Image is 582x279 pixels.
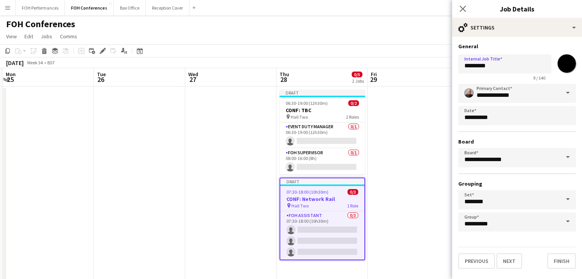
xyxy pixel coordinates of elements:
[458,180,576,187] h3: Grouping
[278,75,289,84] span: 28
[47,60,55,65] div: BST
[280,211,364,259] app-card-role: FOH Assistant0/307:30-18:00 (10h30m)
[280,71,289,78] span: Thu
[280,148,365,175] app-card-role: FOH Supervisor0/108:00-16:00 (8h)
[547,253,576,269] button: Finish
[286,100,328,106] span: 06:30-19:00 (12h30m)
[370,75,377,84] span: 29
[65,0,114,15] button: FOH Conferences
[458,253,495,269] button: Previous
[6,18,75,30] h1: FOH Conferences
[6,59,24,67] div: [DATE]
[352,72,362,77] span: 0/5
[3,31,20,41] a: View
[114,0,146,15] button: Box Office
[5,75,16,84] span: 25
[188,71,198,78] span: Wed
[38,31,55,41] a: Jobs
[347,203,358,209] span: 1 Role
[458,138,576,145] h3: Board
[280,107,365,114] h3: CONF: TBC
[280,122,365,148] app-card-role: Event Duty Manager0/106:30-19:00 (12h30m)
[24,33,33,40] span: Edit
[527,75,551,81] span: 9 / 140
[146,0,189,15] button: Reception Cover
[21,31,36,41] a: Edit
[286,189,328,195] span: 07:30-18:00 (10h30m)
[348,100,359,106] span: 0/2
[280,178,365,260] app-job-card: Draft07:30-18:00 (10h30m)0/3CONF: Network Rail Hall Two1 RoleFOH Assistant0/307:30-18:00 (10h30m)
[452,4,582,14] h3: Job Details
[496,253,522,269] button: Next
[187,75,198,84] span: 27
[97,71,106,78] span: Tue
[16,0,65,15] button: FOH Performances
[60,33,77,40] span: Comms
[452,18,582,37] div: Settings
[280,90,365,175] app-job-card: Draft06:30-19:00 (12h30m)0/2CONF: TBC Hall Two2 RolesEvent Duty Manager0/106:30-19:00 (12h30m) FO...
[280,196,364,202] h3: CONF: Network Rail
[348,189,358,195] span: 0/3
[458,43,576,50] h3: General
[96,75,106,84] span: 26
[57,31,80,41] a: Comms
[346,114,359,120] span: 2 Roles
[41,33,52,40] span: Jobs
[280,90,365,96] div: Draft
[371,71,377,78] span: Fri
[6,71,16,78] span: Mon
[25,60,44,65] span: Week 34
[291,203,309,209] span: Hall Two
[280,178,364,184] div: Draft
[352,78,364,84] div: 2 Jobs
[6,33,17,40] span: View
[291,114,308,120] span: Hall Two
